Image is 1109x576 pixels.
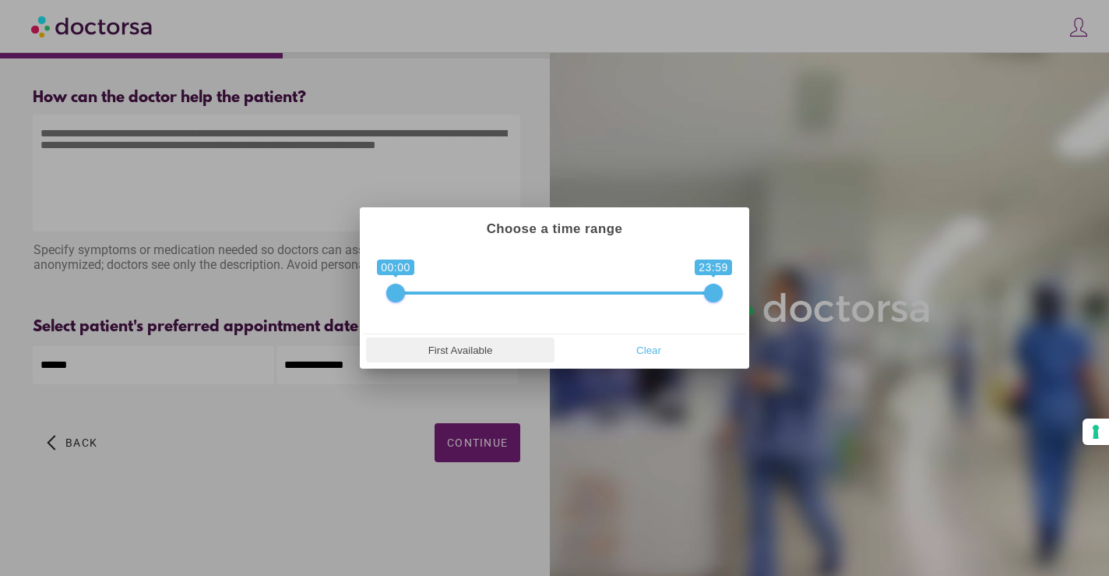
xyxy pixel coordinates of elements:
span: Clear [559,338,738,362]
strong: Choose a time range [487,221,623,236]
span: 23:59 [695,260,732,275]
button: Clear [554,337,743,362]
button: First Available [366,337,554,362]
span: 00:00 [377,260,414,275]
button: Your consent preferences for tracking technologies [1083,419,1109,445]
span: First Available [371,338,550,362]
